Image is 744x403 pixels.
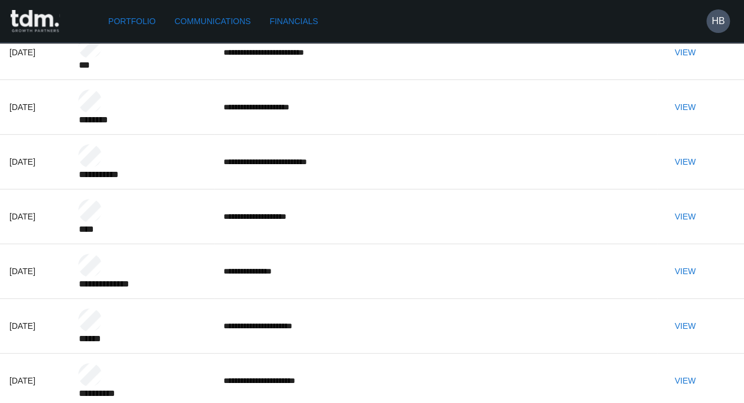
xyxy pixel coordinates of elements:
[666,261,704,282] button: View
[666,96,704,118] button: View
[666,315,704,337] button: View
[265,11,322,32] a: Financials
[666,206,704,228] button: View
[104,11,161,32] a: Portfolio
[706,9,730,33] button: HB
[712,14,725,28] h6: HB
[666,151,704,173] button: View
[170,11,256,32] a: Communications
[666,370,704,392] button: View
[666,42,704,64] button: View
